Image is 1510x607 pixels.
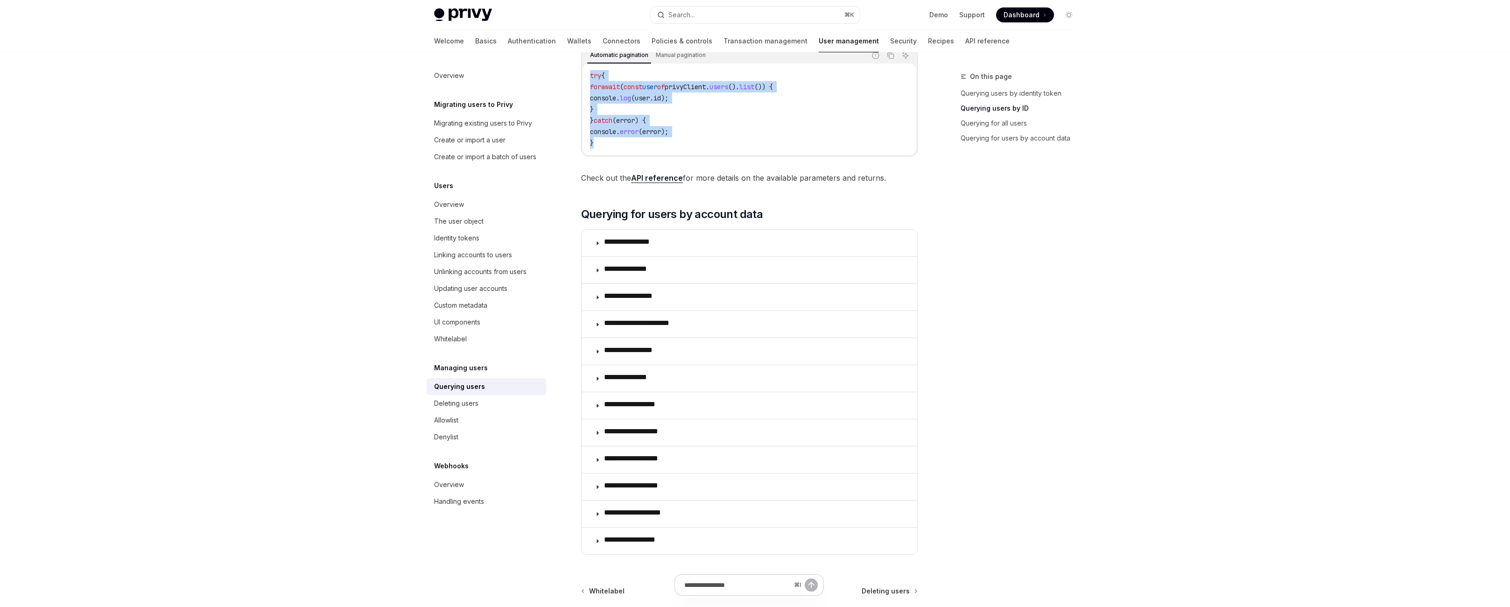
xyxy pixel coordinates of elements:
span: Check out the for more details on the available parameters and returns. [581,171,918,184]
span: await [601,83,620,91]
span: ( [612,116,616,125]
span: Dashboard [1004,10,1039,20]
span: } [590,116,594,125]
span: . [650,94,653,102]
div: Overview [434,199,464,210]
a: Dashboard [996,7,1054,22]
a: Handling events [427,493,546,510]
span: { [601,71,605,80]
span: error [620,127,639,136]
a: Wallets [567,30,591,52]
span: } [590,139,594,147]
a: Deleting users [427,395,546,412]
div: Migrating existing users to Privy [434,118,532,129]
h5: Managing users [434,362,488,374]
a: Overview [427,67,546,84]
div: Create or import a batch of users [434,151,536,162]
a: Overview [427,476,546,493]
div: Identity tokens [434,233,479,244]
a: Querying for users by account data [961,131,1084,146]
span: console [590,94,616,102]
div: Unlinking accounts from users [434,266,527,277]
div: Manual pagination [653,49,709,61]
a: Identity tokens [427,230,546,247]
a: Custom metadata [427,297,546,314]
a: Linking accounts to users [427,247,546,263]
a: Querying users by ID [961,101,1084,116]
span: ) { [635,116,646,125]
a: User management [819,30,879,52]
span: ); [661,94,668,102]
div: Create or import a user [434,134,506,146]
a: Updating user accounts [427,280,546,297]
div: UI components [434,317,480,328]
span: Querying for users by account data [581,207,763,222]
span: console [590,127,616,136]
span: const [624,83,642,91]
a: Recipes [928,30,954,52]
span: (). [728,83,739,91]
div: The user object [434,216,484,227]
a: UI components [427,314,546,331]
span: ( [631,94,635,102]
a: Migrating existing users to Privy [427,115,546,132]
a: Authentication [508,30,556,52]
div: Overview [434,479,464,490]
span: log [620,94,631,102]
a: Demo [929,10,948,20]
span: . [706,83,709,91]
a: Querying users [427,378,546,395]
a: Connectors [603,30,640,52]
input: Ask a question... [684,575,790,595]
a: Allowlist [427,412,546,429]
a: The user object [427,213,546,230]
span: ⌘ K [844,11,854,19]
button: Open search [651,7,860,23]
a: Transaction management [723,30,808,52]
a: Querying for all users [961,116,1084,131]
div: Overview [434,70,464,81]
span: On this page [970,71,1012,82]
div: Whitelabel [434,333,467,345]
a: Create or import a user [427,132,546,148]
span: . [616,94,620,102]
span: of [657,83,665,91]
div: Deleting users [434,398,478,409]
button: Send message [805,579,818,592]
span: error [616,116,635,125]
a: Security [890,30,917,52]
span: ( [639,127,642,136]
span: ( [620,83,624,91]
h5: Migrating users to Privy [434,99,513,110]
a: Create or import a batch of users [427,148,546,165]
img: light logo [434,8,492,21]
h5: Webhooks [434,460,469,472]
span: for [590,83,601,91]
a: API reference [631,173,683,183]
h5: Users [434,180,453,191]
span: privyClient [665,83,706,91]
button: Copy the contents from the code block [885,49,897,62]
span: users [709,83,728,91]
span: . [616,127,620,136]
a: Support [959,10,985,20]
div: Custom metadata [434,300,487,311]
span: catch [594,116,612,125]
a: API reference [965,30,1010,52]
div: Querying users [434,381,485,392]
span: try [590,71,601,80]
a: Policies & controls [652,30,712,52]
div: Handling events [434,496,484,507]
div: Automatic pagination [587,49,651,61]
div: Allowlist [434,415,458,426]
span: id [653,94,661,102]
a: Basics [475,30,497,52]
a: Whitelabel [427,331,546,347]
a: Welcome [434,30,464,52]
span: user [642,83,657,91]
a: Denylist [427,429,546,445]
div: Denylist [434,431,458,443]
div: Search... [668,9,695,21]
a: Overview [427,196,546,213]
span: error [642,127,661,136]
